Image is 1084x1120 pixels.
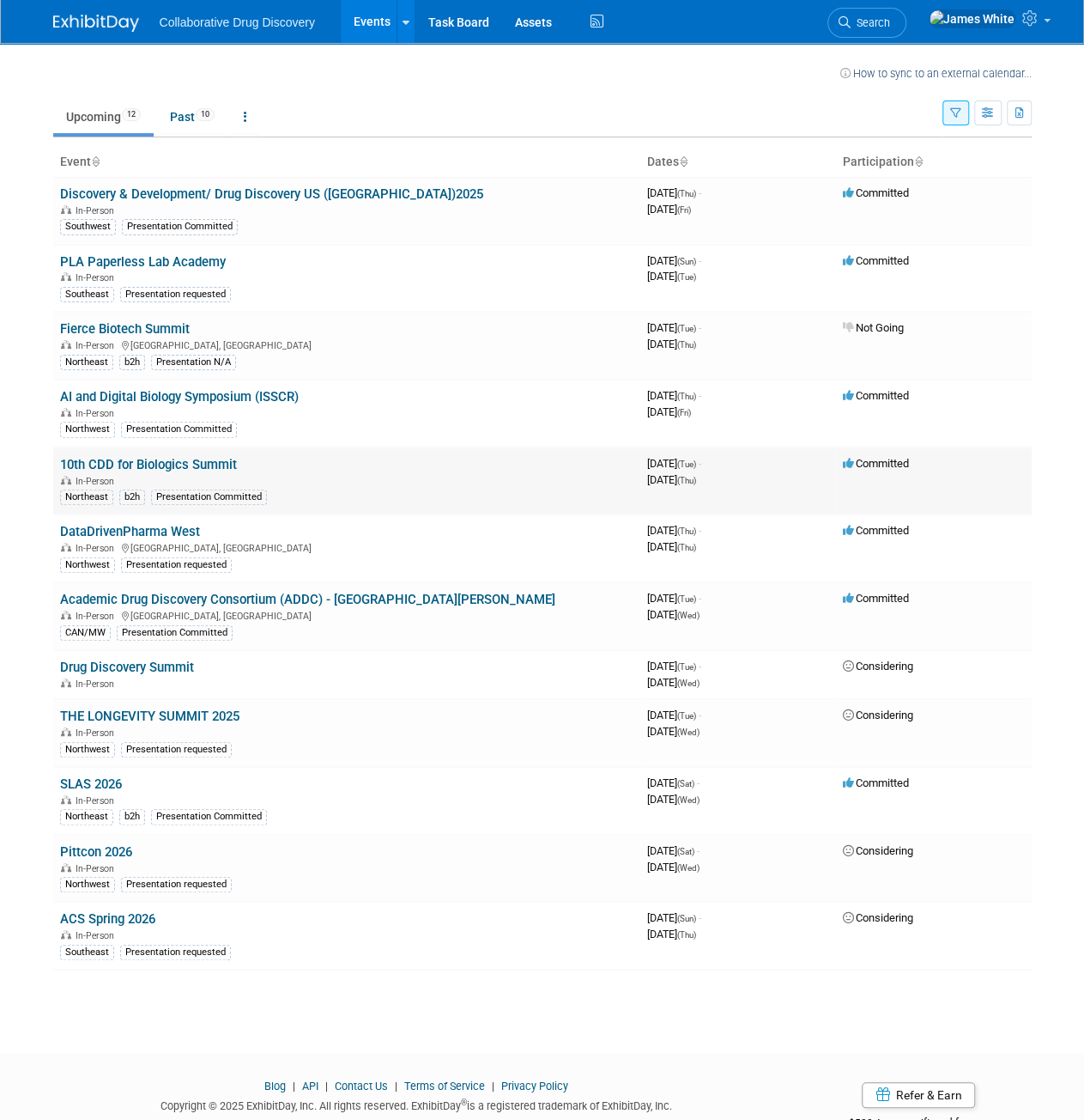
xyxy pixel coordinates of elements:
[843,592,909,605] span: Committed
[851,16,890,29] span: Search
[677,711,696,721] span: (Tue)
[302,1080,318,1093] a: API
[121,877,232,892] div: Presentation requested
[843,911,913,924] span: Considering
[501,1080,568,1093] a: Privacy Policy
[647,389,701,402] span: [DATE]
[119,809,145,825] div: b2h
[60,186,483,202] a: Discovery & Development/ Drug Discovery US ([GEOGRAPHIC_DATA])2025
[60,877,115,892] div: Northwest
[677,189,696,198] span: (Thu)
[60,355,113,370] div: Northeast
[647,676,699,689] span: [DATE]
[677,594,696,604] span: (Tue)
[677,863,699,873] span: (Wed)
[647,321,701,334] span: [DATE]
[60,625,111,641] div: CAN/MW
[160,15,315,29] span: Collaborative Drug Discovery
[60,608,633,622] div: [GEOGRAPHIC_DATA], [GEOGRAPHIC_DATA]
[843,776,909,789] span: Committed
[60,254,226,270] a: PLA Paperless Lab Academy
[76,679,119,690] span: In-Person
[335,1080,388,1093] a: Contact Us
[647,709,701,721] span: [DATE]
[699,709,701,721] span: -
[677,914,696,923] span: (Sun)
[76,340,119,351] span: In-Person
[914,155,923,168] a: Sort by Participation Type
[60,389,299,405] a: AI and Digital Biology Symposium (ISSCR)
[391,1080,402,1093] span: |
[119,355,145,370] div: b2h
[60,524,200,539] a: DataDrivenPharma West
[699,457,701,470] span: -
[699,389,701,402] span: -
[647,254,701,267] span: [DATE]
[120,945,231,960] div: Presentation requested
[122,108,141,121] span: 12
[60,592,555,607] a: Academic Drug Discovery Consortium (ADDC) - [GEOGRAPHIC_DATA][PERSON_NAME]
[53,15,139,32] img: ExhibitDay
[677,205,691,215] span: (Fri)
[76,205,119,216] span: In-Person
[677,392,696,401] span: (Thu)
[288,1080,300,1093] span: |
[196,108,215,121] span: 10
[843,524,909,537] span: Committed
[61,340,71,349] img: In-Person Event
[60,945,114,960] div: Southeast
[647,524,701,537] span: [DATE]
[843,389,909,402] span: Committed
[640,148,836,177] th: Dates
[60,457,237,472] a: 10th CDD for Biologics Summit
[677,460,696,469] span: (Tue)
[404,1080,485,1093] a: Terms of Service
[120,287,231,302] div: Presentation requested
[121,742,232,758] div: Presentation requested
[677,662,696,672] span: (Tue)
[827,8,906,38] a: Search
[677,611,699,620] span: (Wed)
[647,270,696,283] span: [DATE]
[53,148,640,177] th: Event
[76,727,119,739] span: In-Person
[60,660,194,675] a: Drug Discovery Summit
[647,793,699,806] span: [DATE]
[61,408,71,417] img: In-Person Event
[843,844,913,857] span: Considering
[264,1080,286,1093] a: Blog
[122,219,238,234] div: Presentation Committed
[60,776,122,792] a: SLAS 2026
[60,911,155,927] a: ACS Spring 2026
[151,355,236,370] div: Presentation N/A
[76,930,119,941] span: In-Person
[647,608,699,621] span: [DATE]
[117,625,233,641] div: Presentation Committed
[60,219,116,234] div: Southwest
[321,1080,332,1093] span: |
[60,287,114,302] div: Southeast
[677,324,696,333] span: (Tue)
[60,321,190,337] a: Fierce Biotech Summit
[76,408,119,419] span: In-Person
[647,861,699,873] span: [DATE]
[60,742,115,758] div: Northwest
[76,863,119,874] span: In-Person
[647,844,699,857] span: [DATE]
[60,844,132,860] a: Pittcon 2026
[647,203,691,216] span: [DATE]
[60,809,113,825] div: Northeast
[76,272,119,283] span: In-Person
[647,473,696,486] span: [DATE]
[76,611,119,622] span: In-Person
[677,543,696,552] span: (Thu)
[61,205,71,214] img: In-Person Event
[60,422,115,437] div: Northwest
[677,272,696,282] span: (Tue)
[677,847,694,856] span: (Sat)
[697,776,699,789] span: -
[647,928,696,940] span: [DATE]
[119,490,145,505] div: b2h
[677,930,696,940] span: (Thu)
[76,476,119,487] span: In-Person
